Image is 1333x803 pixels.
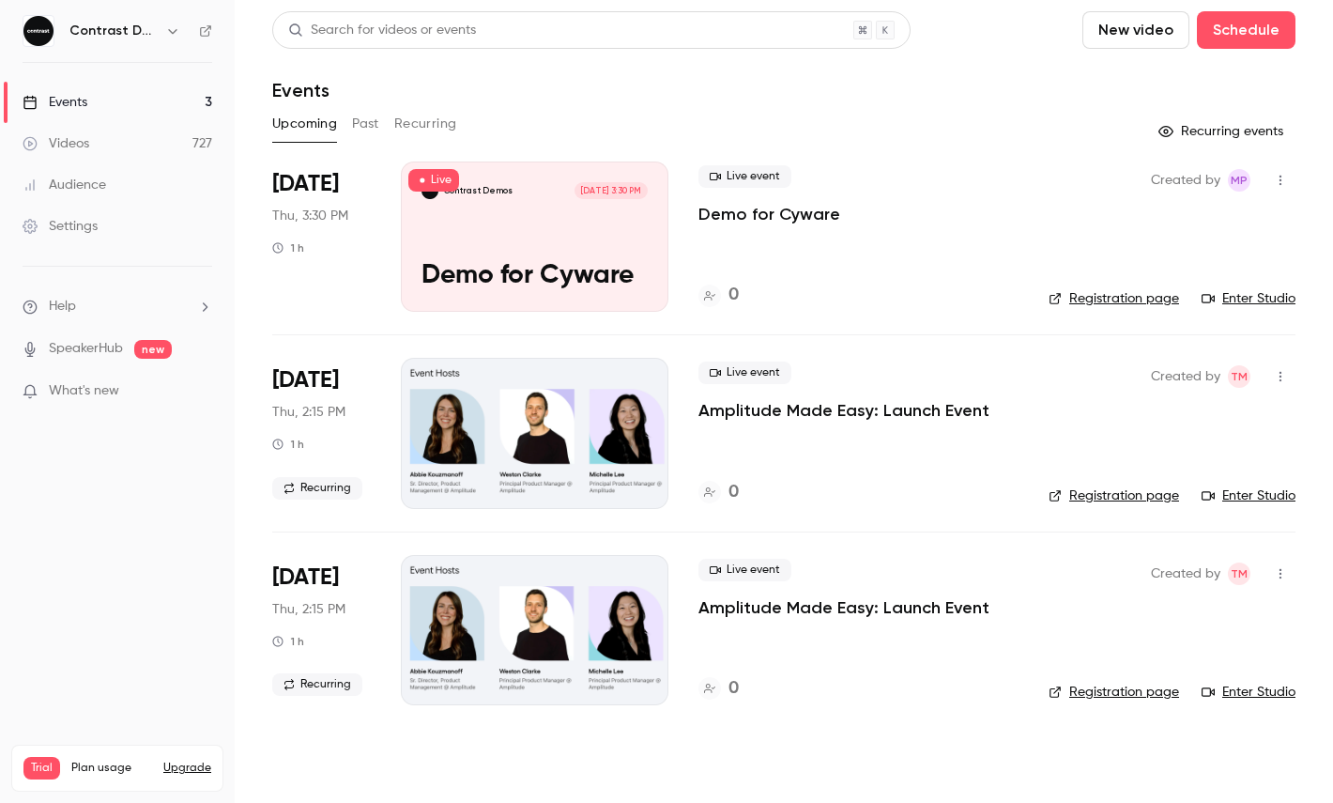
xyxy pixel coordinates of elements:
[288,21,476,40] div: Search for videos or events
[444,185,513,196] p: Contrast Demos
[49,381,119,401] span: What's new
[394,109,457,139] button: Recurring
[1202,683,1295,702] a: Enter Studio
[23,217,98,236] div: Settings
[1151,169,1220,192] span: Created by
[272,563,339,593] span: [DATE]
[163,761,211,776] button: Upgrade
[23,134,89,153] div: Videos
[272,477,362,500] span: Recurring
[23,93,87,112] div: Events
[698,399,989,422] a: Amplitude Made Easy: Launch Event
[1231,365,1248,388] span: TM
[698,283,739,308] a: 0
[272,109,337,139] button: Upcoming
[272,403,345,422] span: Thu, 2:15 PM
[352,109,379,139] button: Past
[698,165,791,188] span: Live event
[272,673,362,696] span: Recurring
[1202,289,1295,308] a: Enter Studio
[272,169,339,199] span: [DATE]
[134,340,172,359] span: new
[575,182,648,199] span: [DATE] 3:30 PM
[1202,486,1295,505] a: Enter Studio
[1049,289,1179,308] a: Registration page
[1228,365,1250,388] span: Tim Minton
[1228,169,1250,192] span: Maxim Poulsen
[1231,169,1248,192] span: MP
[1082,11,1189,49] button: New video
[698,596,989,619] a: Amplitude Made Easy: Launch Event
[1197,11,1295,49] button: Schedule
[272,79,329,101] h1: Events
[698,480,739,505] a: 0
[272,437,304,452] div: 1 h
[728,676,739,702] h4: 0
[23,297,212,317] li: help-dropdown-opener
[1049,486,1179,505] a: Registration page
[1228,563,1250,585] span: Tim Minton
[421,260,648,291] p: Demo for Cyware
[1151,563,1220,585] span: Created by
[272,634,304,649] div: 1 h
[71,761,152,776] span: Plan usage
[272,162,371,312] div: Oct 2 Thu, 3:30 PM (Europe/Paris)
[23,176,106,194] div: Audience
[272,365,339,395] span: [DATE]
[698,203,840,225] a: Demo for Cyware
[401,162,668,312] a: Demo for CywareContrast Demos[DATE] 3:30 PMDemo for Cyware
[272,555,371,705] div: Oct 16 Thu, 1:15 PM (Europe/London)
[272,600,345,619] span: Thu, 2:15 PM
[23,757,60,780] span: Trial
[1150,116,1295,147] button: Recurring events
[728,480,739,505] h4: 0
[1049,683,1179,702] a: Registration page
[698,559,791,581] span: Live event
[698,676,739,702] a: 0
[69,22,158,40] h6: Contrast Demos
[728,283,739,308] h4: 0
[272,358,371,508] div: Oct 9 Thu, 1:15 PM (Europe/London)
[408,169,459,192] span: Live
[49,297,76,317] span: Help
[1231,563,1248,585] span: TM
[272,240,304,255] div: 1 h
[1151,365,1220,388] span: Created by
[272,207,348,225] span: Thu, 3:30 PM
[49,339,123,359] a: SpeakerHub
[23,16,54,46] img: Contrast Demos
[698,362,791,384] span: Live event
